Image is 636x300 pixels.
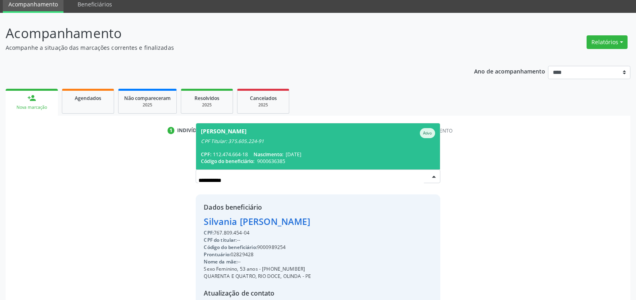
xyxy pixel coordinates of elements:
span: Resolvidos [194,95,219,102]
span: 9000636385 [257,158,285,165]
span: CPF: [201,151,211,158]
div: person_add [27,94,36,102]
div: Dados beneficiário [204,202,311,212]
small: Ativo [423,131,432,136]
span: Não compareceram [124,95,171,102]
div: CPF Titular: 375.605.224-91 [201,138,435,145]
button: Relatórios [587,35,628,49]
div: Atualização de contato [204,288,311,298]
div: Silvania [PERSON_NAME] [204,215,311,228]
span: [DATE] [286,151,301,158]
span: CPF: [204,229,214,236]
div: Nova marcação [11,104,52,110]
div: 2025 [187,102,227,108]
p: Acompanhe a situação das marcações correntes e finalizadas [6,43,443,52]
span: Cancelados [250,95,277,102]
span: Agendados [75,95,101,102]
p: Ano de acompanhamento [474,66,545,76]
div: Indivíduo [177,127,204,134]
span: Código do beneficiário: [204,244,257,251]
p: Acompanhamento [6,23,443,43]
div: -- [204,258,311,265]
div: 2025 [243,102,283,108]
div: 1 [168,127,175,134]
span: Código do beneficiário: [201,158,254,165]
span: Prontuário: [204,251,231,258]
div: 767.809.454-04 [204,229,311,237]
div: QUARENTA E QUATRO, RIO DOCE, OLINDA - PE [204,273,311,280]
div: -- [204,237,311,244]
div: Sexo Feminino, 53 anos - [PHONE_NUMBER] [204,265,311,273]
span: Nome da mãe: [204,258,237,265]
div: 112.474.664-18 [201,151,435,158]
div: 2025 [124,102,171,108]
div: 9000989254 [204,244,311,251]
div: 02829428 [204,251,311,258]
span: Nascimento: [254,151,283,158]
span: CPF do titular: [204,237,237,243]
div: [PERSON_NAME] [201,128,247,138]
